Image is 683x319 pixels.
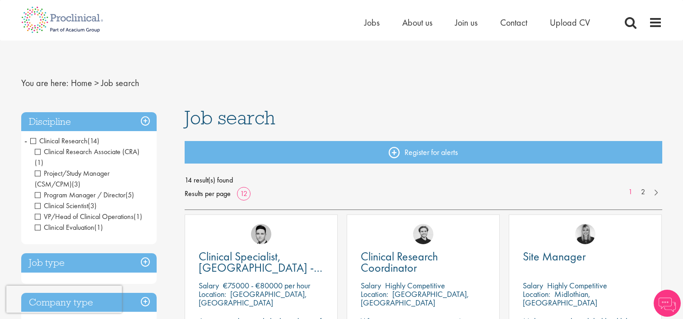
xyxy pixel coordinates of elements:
[199,251,324,273] a: Clinical Specialist, [GEOGRAPHIC_DATA] - Cardiac
[185,105,275,130] span: Job search
[35,201,88,210] span: Clinical Scientist
[361,249,438,275] span: Clinical Research Coordinator
[35,190,125,200] span: Program Manager / Director
[523,249,586,264] span: Site Manager
[35,190,134,200] span: Program Manager / Director
[35,158,43,167] span: (1)
[361,289,469,308] p: [GEOGRAPHIC_DATA], [GEOGRAPHIC_DATA]
[199,249,322,287] span: Clinical Specialist, [GEOGRAPHIC_DATA] - Cardiac
[413,224,433,244] img: Nico Kohlwes
[385,280,445,291] p: Highly Competitive
[550,17,590,28] a: Upload CV
[6,286,122,313] iframe: reCAPTCHA
[361,280,381,291] span: Salary
[35,223,94,232] span: Clinical Evaluation
[364,17,380,28] a: Jobs
[361,251,486,273] a: Clinical Research Coordinator
[185,187,231,201] span: Results per page
[71,77,92,89] a: breadcrumb link
[523,289,550,299] span: Location:
[24,134,27,147] span: -
[547,280,607,291] p: Highly Competitive
[35,147,139,156] span: Clinical Research Associate (CRA)
[30,136,88,146] span: Clinical Research
[88,136,99,146] span: (14)
[30,136,99,146] span: Clinical Research
[523,289,597,308] p: Midlothian, [GEOGRAPHIC_DATA]
[125,190,134,200] span: (5)
[523,280,543,291] span: Salary
[35,201,97,210] span: Clinical Scientist
[94,223,103,232] span: (1)
[637,187,650,197] a: 2
[35,223,103,232] span: Clinical Evaluation
[35,212,142,221] span: VP/Head of Clinical Operations
[88,201,97,210] span: (3)
[72,179,80,189] span: (3)
[35,147,139,167] span: Clinical Research Associate (CRA)
[185,141,662,164] a: Register for alerts
[101,77,139,89] span: Job search
[455,17,478,28] a: Join us
[94,77,99,89] span: >
[251,224,271,244] img: Connor Lynes
[21,253,157,273] h3: Job type
[523,251,648,262] a: Site Manager
[237,189,251,198] a: 12
[575,224,595,244] img: Janelle Jones
[624,187,637,197] a: 1
[134,212,142,221] span: (1)
[21,77,69,89] span: You are here:
[35,169,110,189] span: Project/Study Manager (CSM/CPM)
[199,280,219,291] span: Salary
[35,212,134,221] span: VP/Head of Clinical Operations
[402,17,432,28] a: About us
[199,289,307,308] p: [GEOGRAPHIC_DATA], [GEOGRAPHIC_DATA]
[361,289,388,299] span: Location:
[223,280,310,291] p: €75000 - €80000 per hour
[500,17,527,28] a: Contact
[199,289,226,299] span: Location:
[21,112,157,132] h3: Discipline
[185,173,662,187] span: 14 result(s) found
[654,290,681,317] img: Chatbot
